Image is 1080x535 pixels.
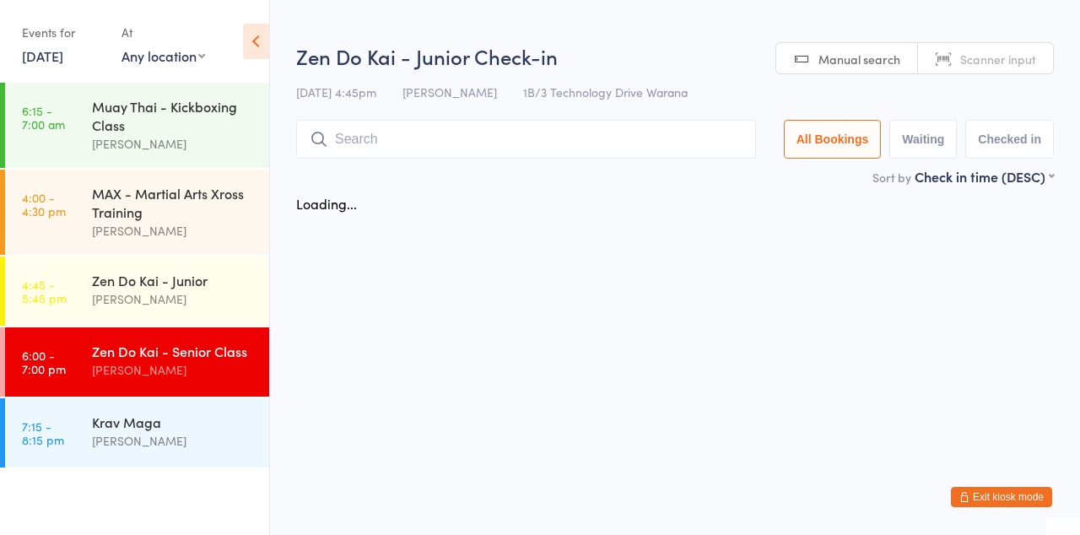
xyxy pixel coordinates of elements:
[951,487,1052,507] button: Exit kiosk mode
[523,84,688,100] span: 1B/3 Technology Drive Warana
[92,184,255,221] div: MAX - Martial Arts Xross Training
[296,42,1054,70] h2: Zen Do Kai - Junior Check-in
[889,120,957,159] button: Waiting
[960,51,1036,68] span: Scanner input
[296,194,357,213] div: Loading...
[22,419,64,446] time: 7:15 - 8:15 pm
[5,257,269,326] a: 4:45 -5:45 pmZen Do Kai - Junior[PERSON_NAME]
[92,97,255,134] div: Muay Thai - Kickboxing Class
[92,221,255,240] div: [PERSON_NAME]
[872,169,911,186] label: Sort by
[22,46,63,65] a: [DATE]
[92,360,255,380] div: [PERSON_NAME]
[818,51,900,68] span: Manual search
[296,120,756,159] input: Search
[5,327,269,397] a: 6:00 -7:00 pmZen Do Kai - Senior Class[PERSON_NAME]
[965,120,1054,159] button: Checked in
[92,431,255,451] div: [PERSON_NAME]
[121,19,205,46] div: At
[784,120,882,159] button: All Bookings
[5,83,269,168] a: 6:15 -7:00 amMuay Thai - Kickboxing Class[PERSON_NAME]
[915,167,1054,186] div: Check in time (DESC)
[402,84,497,100] span: [PERSON_NAME]
[5,398,269,467] a: 7:15 -8:15 pmKrav Maga[PERSON_NAME]
[22,278,67,305] time: 4:45 - 5:45 pm
[22,19,105,46] div: Events for
[92,271,255,289] div: Zen Do Kai - Junior
[92,413,255,431] div: Krav Maga
[22,349,66,376] time: 6:00 - 7:00 pm
[22,191,66,218] time: 4:00 - 4:30 pm
[92,342,255,360] div: Zen Do Kai - Senior Class
[22,104,65,131] time: 6:15 - 7:00 am
[92,289,255,309] div: [PERSON_NAME]
[92,134,255,154] div: [PERSON_NAME]
[121,46,205,65] div: Any location
[296,84,376,100] span: [DATE] 4:45pm
[5,170,269,255] a: 4:00 -4:30 pmMAX - Martial Arts Xross Training[PERSON_NAME]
